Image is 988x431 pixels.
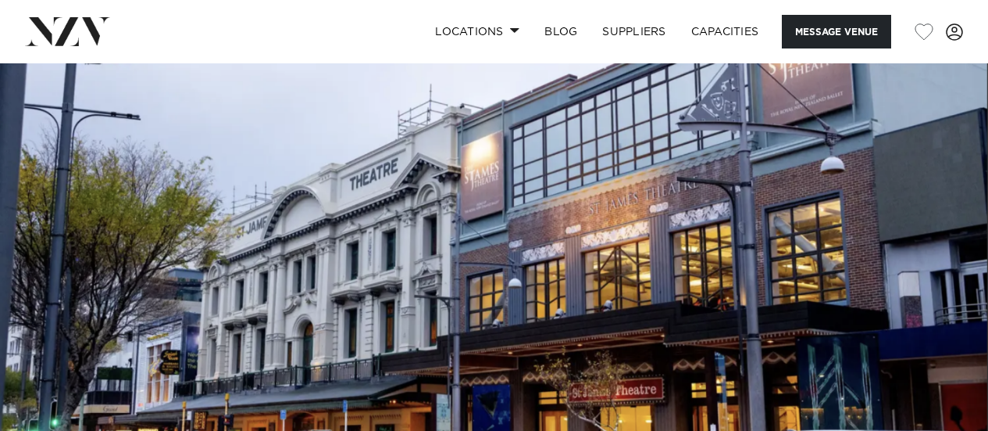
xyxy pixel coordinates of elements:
a: Capacities [679,15,772,48]
a: Locations [423,15,532,48]
a: SUPPLIERS [590,15,678,48]
a: BLOG [532,15,590,48]
button: Message Venue [782,15,891,48]
img: nzv-logo.png [25,17,110,45]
